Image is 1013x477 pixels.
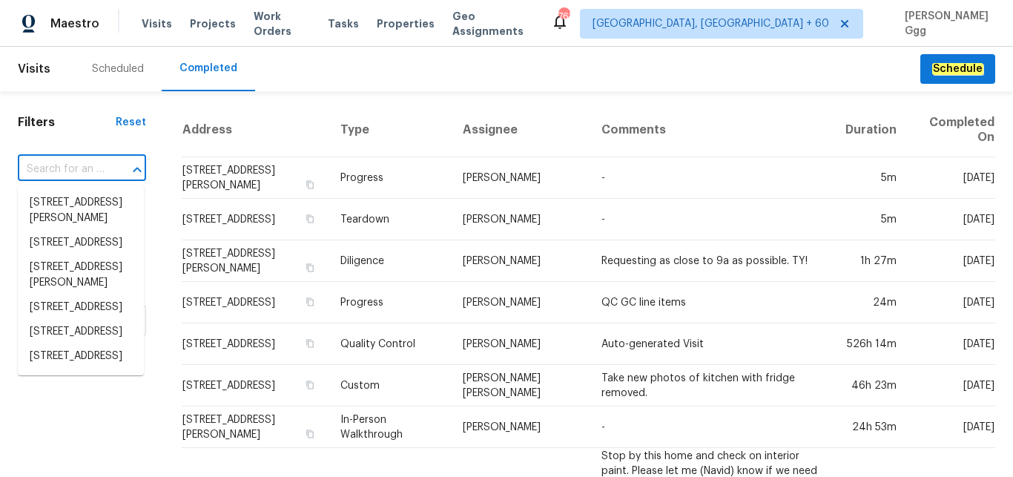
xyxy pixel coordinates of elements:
span: [GEOGRAPHIC_DATA], [GEOGRAPHIC_DATA] + 60 [593,16,829,31]
span: Maestro [50,16,99,31]
td: [PERSON_NAME] [451,323,590,365]
span: Tasks [328,19,359,29]
button: Schedule [920,54,995,85]
li: [STREET_ADDRESS][PERSON_NAME] [18,191,144,231]
td: 46h 23m [834,365,908,407]
li: [STREET_ADDRESS][PERSON_NAME] [18,369,144,409]
li: [STREET_ADDRESS] [18,344,144,369]
button: Copy Address [303,378,317,392]
td: [DATE] [908,365,995,407]
span: Geo Assignments [452,9,533,39]
td: [STREET_ADDRESS] [182,323,329,365]
td: [STREET_ADDRESS][PERSON_NAME] [182,157,329,199]
td: Requesting as close to 9a as possible. TY! [590,240,834,282]
span: Visits [142,16,172,31]
button: Close [127,159,148,180]
td: [PERSON_NAME] [451,282,590,323]
button: Copy Address [303,427,317,441]
td: [DATE] [908,199,995,240]
td: [STREET_ADDRESS][PERSON_NAME] [182,407,329,448]
em: Schedule [932,63,983,75]
td: 24h 53m [834,407,908,448]
td: [STREET_ADDRESS] [182,282,329,323]
td: - [590,157,834,199]
span: [PERSON_NAME] Ggg [899,9,991,39]
td: [PERSON_NAME] [451,199,590,240]
td: Take new photos of kitchen with fridge removed. [590,365,834,407]
h1: Filters [18,115,116,130]
td: - [590,199,834,240]
div: Completed [179,61,237,76]
td: [PERSON_NAME] [451,407,590,448]
th: Address [182,103,329,157]
td: [DATE] [908,240,995,282]
td: [DATE] [908,323,995,365]
td: In-Person Walkthrough [329,407,451,448]
button: Copy Address [303,178,317,191]
td: 526h 14m [834,323,908,365]
td: 5m [834,157,908,199]
th: Assignee [451,103,590,157]
td: Diligence [329,240,451,282]
td: Quality Control [329,323,451,365]
td: [PERSON_NAME] [451,157,590,199]
td: Teardown [329,199,451,240]
button: Copy Address [303,337,317,350]
td: QC GC line items [590,282,834,323]
th: Duration [834,103,908,157]
td: - [590,407,834,448]
input: Search for an address... [18,158,105,181]
td: 1h 27m [834,240,908,282]
td: [DATE] [908,282,995,323]
li: [STREET_ADDRESS] [18,231,144,255]
td: Progress [329,157,451,199]
span: Visits [18,53,50,85]
td: Progress [329,282,451,323]
td: Custom [329,365,451,407]
td: [DATE] [908,407,995,448]
th: Completed On [908,103,995,157]
button: Copy Address [303,261,317,274]
button: Copy Address [303,212,317,226]
div: 763 [558,9,569,24]
td: [STREET_ADDRESS][PERSON_NAME] [182,240,329,282]
td: 24m [834,282,908,323]
td: [DATE] [908,157,995,199]
td: [STREET_ADDRESS] [182,365,329,407]
td: [STREET_ADDRESS] [182,199,329,240]
td: 5m [834,199,908,240]
span: Work Orders [254,9,310,39]
button: Copy Address [303,295,317,309]
li: [STREET_ADDRESS] [18,295,144,320]
td: [PERSON_NAME] [451,240,590,282]
li: [STREET_ADDRESS][PERSON_NAME] [18,255,144,295]
span: Projects [190,16,236,31]
th: Type [329,103,451,157]
span: Properties [377,16,435,31]
li: [STREET_ADDRESS] [18,320,144,344]
td: [PERSON_NAME] [PERSON_NAME] [451,365,590,407]
div: Reset [116,115,146,130]
td: Auto-generated Visit [590,323,834,365]
th: Comments [590,103,834,157]
div: Scheduled [92,62,144,76]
